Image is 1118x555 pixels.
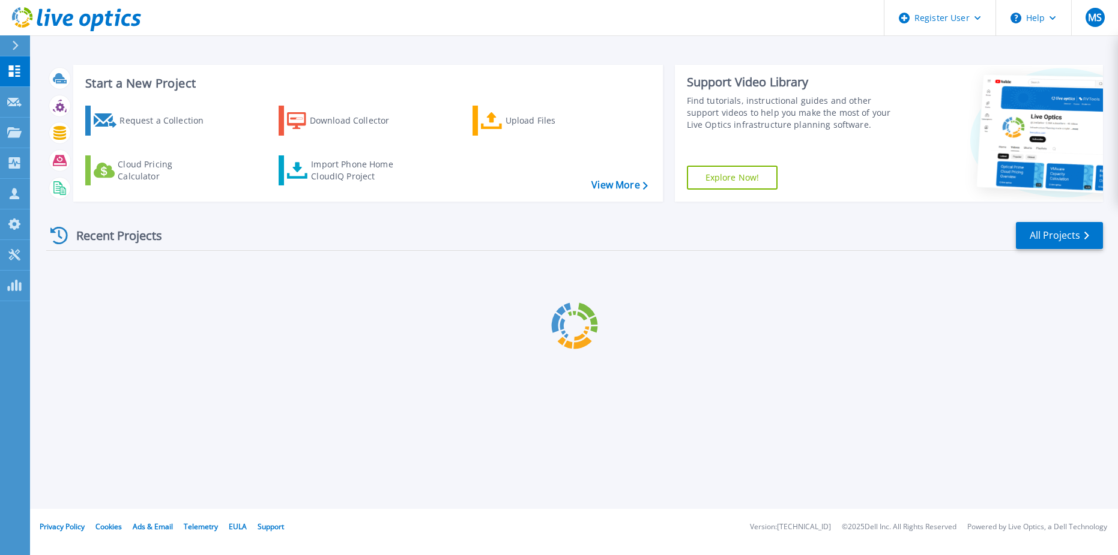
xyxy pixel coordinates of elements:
a: View More [591,179,647,191]
div: Recent Projects [46,221,178,250]
div: Import Phone Home CloudIQ Project [311,158,405,182]
div: Download Collector [310,109,406,133]
a: Privacy Policy [40,521,85,532]
li: Version: [TECHNICAL_ID] [750,523,831,531]
a: Explore Now! [687,166,778,190]
a: Cloud Pricing Calculator [85,155,219,185]
li: Powered by Live Optics, a Dell Technology [967,523,1107,531]
span: MS [1088,13,1102,22]
a: Upload Files [473,106,606,136]
a: Request a Collection [85,106,219,136]
h3: Start a New Project [85,77,647,90]
a: Support [258,521,284,532]
div: Support Video Library [687,74,905,90]
div: Cloud Pricing Calculator [118,158,214,182]
a: Cookies [95,521,122,532]
div: Find tutorials, instructional guides and other support videos to help you make the most of your L... [687,95,905,131]
a: Download Collector [279,106,412,136]
a: Ads & Email [133,521,173,532]
a: All Projects [1016,222,1103,249]
div: Upload Files [506,109,602,133]
div: Request a Collection [119,109,216,133]
li: © 2025 Dell Inc. All Rights Reserved [842,523,956,531]
a: EULA [229,521,247,532]
a: Telemetry [184,521,218,532]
